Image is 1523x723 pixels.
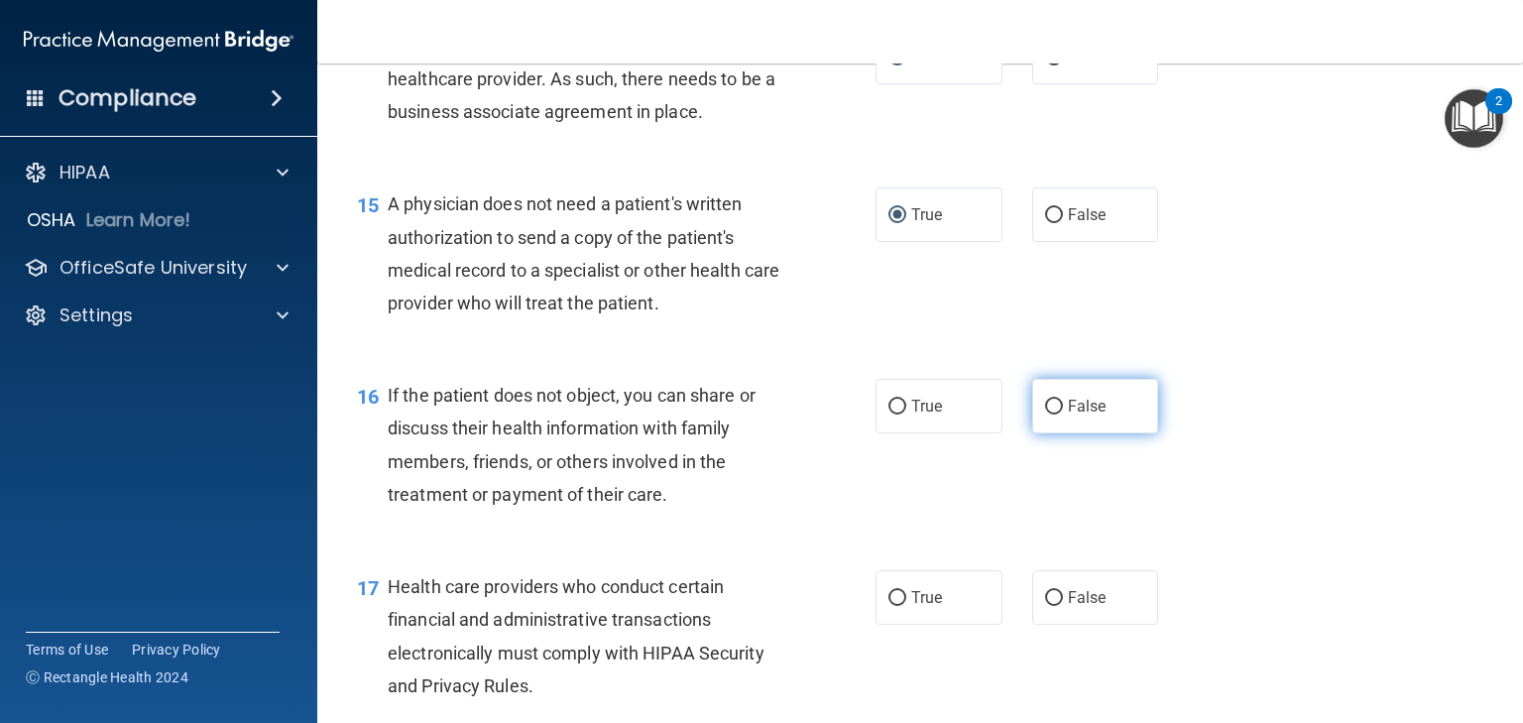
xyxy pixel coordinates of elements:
input: True [888,208,906,223]
iframe: Drift Widget Chat Controller [1424,586,1499,662]
span: 15 [357,193,379,217]
input: True [888,591,906,606]
p: HIPAA [59,161,110,184]
span: Health care providers who conduct certain financial and administrative transactions electronicall... [388,576,764,696]
h4: Compliance [59,84,196,112]
p: OSHA [27,208,76,232]
a: OfficeSafe University [24,256,289,280]
span: False [1068,397,1107,416]
span: 17 [357,576,379,600]
div: 2 [1495,101,1502,127]
input: False [1045,591,1063,606]
span: Ⓒ Rectangle Health 2024 [26,667,188,687]
p: Learn More! [86,208,191,232]
p: OfficeSafe University [59,256,247,280]
input: False [1045,400,1063,415]
span: 16 [357,385,379,409]
button: Open Resource Center, 2 new notifications [1445,89,1503,148]
a: Privacy Policy [132,640,221,660]
a: Settings [24,303,289,327]
span: False [1068,48,1107,66]
span: True [911,397,942,416]
span: A physician does not need a patient's written authorization to send a copy of the patient's medic... [388,193,779,313]
span: False [1068,588,1107,607]
span: False [1068,205,1107,224]
span: A physician is a Business Associate of another healthcare provider. As such, there needs to be a ... [388,36,775,122]
span: True [911,588,942,607]
img: PMB logo [24,21,293,60]
span: If the patient does not object, you can share or discuss their health information with family mem... [388,385,756,505]
input: False [1045,208,1063,223]
a: Terms of Use [26,640,108,660]
span: True [911,48,942,66]
span: True [911,205,942,224]
a: HIPAA [24,161,289,184]
input: True [888,400,906,415]
p: Settings [59,303,133,327]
